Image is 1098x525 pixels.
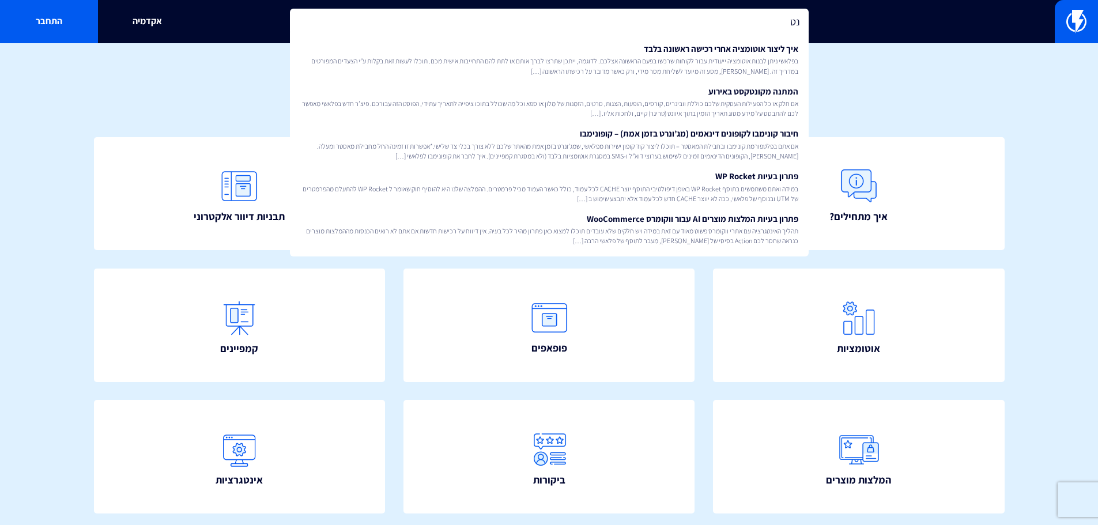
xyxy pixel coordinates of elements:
span: אוטומציות [837,341,880,356]
span: אם חלק או כל הפעילות העסקית שלכם כוללת וובינרים, קורסים, הופעות, הצגות, סרטים, הזמנות של מלון או ... [300,99,798,118]
span: אינטגרציות [216,473,263,488]
span: ביקורות [533,473,565,488]
a: איך ליצור אוטומציה אחרי רכישה ראשונה בלבדבפלאשי ניתן לבנות אוטומציה ייעודית עבור לקוחות שרכשו בפע... [296,38,803,81]
a: פופאפים [403,269,695,382]
input: חיפוש מהיר... [290,9,809,35]
span: קמפיינים [220,341,258,356]
a: אוטומציות [713,269,1005,382]
span: איך מתחילים? [829,209,888,224]
span: תהליך האינטגרציה עם אתרי ווקומרס פשוט מאוד עם זאת במידה ויש חלקים שלא עובדים תוכלו למצוא כאן פתרו... [300,226,798,245]
span: במידה ואתם משתמשים בתוסף WP Rocket באופן דיפולטיבי התוסף יוצר CACHE לכל עמוד, כולל כאשר העמוד מכי... [300,184,798,203]
a: המתנה מקונטקסט באירועאם חלק או כל הפעילות העסקית שלכם כוללת וובינרים, קורסים, הופעות, הצגות, סרטי... [296,81,803,123]
span: בפלאשי ניתן לבנות אוטומציה ייעודית עבור לקוחות שרכשו בפעם הראשונה אצלכם. לדוגמה, ייתכן שתרצו לברך... [300,56,798,75]
span: תבניות דיוור אלקטרוני [194,209,285,224]
a: המלצות מוצרים [713,400,1005,513]
a: אינטגרציות [94,400,386,513]
a: חיבור קונימבו לקופונים דינאמים (מג’ונרט בזמן אמת) – קופונימבואם אתם בפלטפורמת קונימבו ובחבילת המא... [296,123,803,165]
a: ביקורות [403,400,695,513]
a: איך מתחילים? [713,137,1005,251]
a: פתרון בעיות WP Rocketבמידה ואתם משתמשים בתוסף WP Rocket באופן דיפולטיבי התוסף יוצר CACHE לכל עמוד... [296,165,803,208]
span: המלצות מוצרים [826,473,891,488]
a: פתרון בעיות המלצות מוצרים AI עבור ווקומרס WooCommerceתהליך האינטגרציה עם אתרי ווקומרס פשוט מאוד ע... [296,208,803,251]
span: אם אתם בפלטפורמת קונימבו ובחבילת המאסטר – תוכלו ליצור קוד קופון ישירות מפלאשי, שמג’ונרט בזמן אמת ... [300,141,798,161]
a: תבניות דיוור אלקטרוני [94,137,386,251]
a: קמפיינים [94,269,386,382]
span: פופאפים [531,341,567,356]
